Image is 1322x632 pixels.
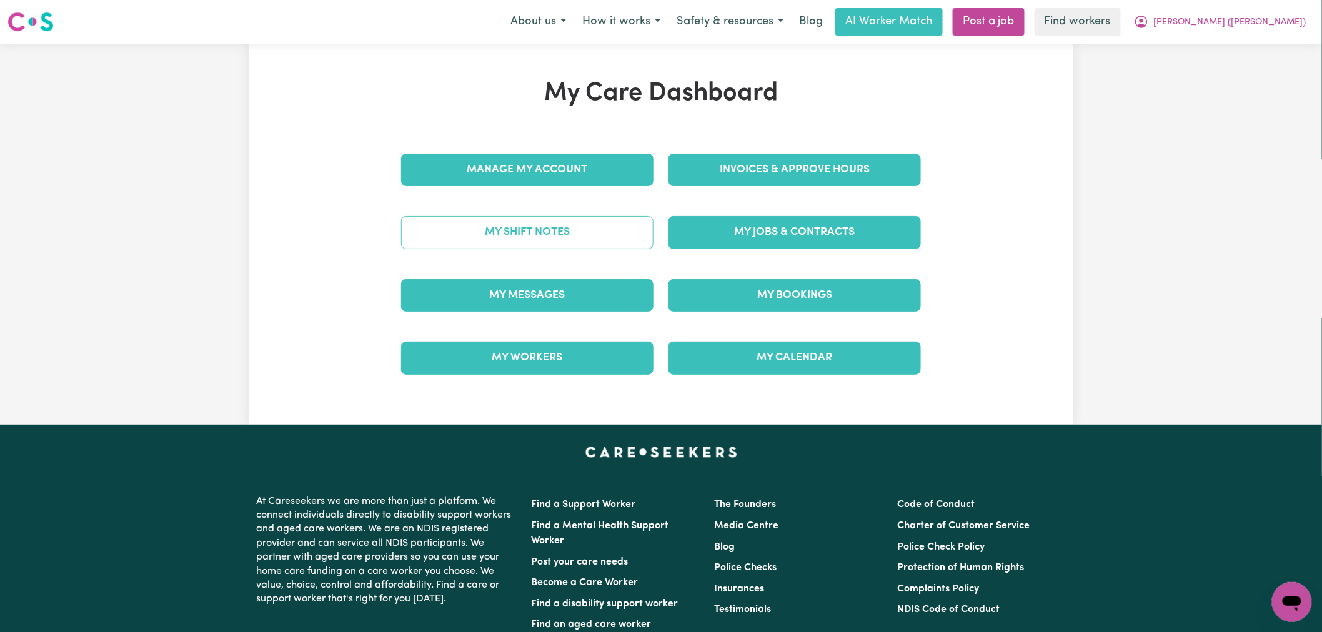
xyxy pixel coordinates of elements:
[898,500,975,510] a: Code of Conduct
[531,620,651,630] a: Find an aged care worker
[1272,582,1312,622] iframe: Button to launch messaging window
[714,500,776,510] a: The Founders
[394,79,928,109] h1: My Care Dashboard
[401,279,654,312] a: My Messages
[7,11,54,33] img: Careseekers logo
[531,500,635,510] a: Find a Support Worker
[668,9,792,35] button: Safety & resources
[714,521,778,531] a: Media Centre
[502,9,574,35] button: About us
[1154,16,1306,29] span: [PERSON_NAME] ([PERSON_NAME])
[898,521,1030,531] a: Charter of Customer Service
[401,154,654,186] a: Manage My Account
[531,521,668,546] a: Find a Mental Health Support Worker
[1035,8,1121,36] a: Find workers
[898,605,1000,615] a: NDIS Code of Conduct
[401,216,654,249] a: My Shift Notes
[714,605,771,615] a: Testimonials
[898,542,985,552] a: Police Check Policy
[668,279,921,312] a: My Bookings
[714,563,777,573] a: Police Checks
[668,342,921,374] a: My Calendar
[531,578,638,588] a: Become a Care Worker
[1126,9,1315,35] button: My Account
[953,8,1025,36] a: Post a job
[7,7,54,36] a: Careseekers logo
[792,8,830,36] a: Blog
[835,8,943,36] a: AI Worker Match
[256,490,516,611] p: At Careseekers we are more than just a platform. We connect individuals directly to disability su...
[898,584,980,594] a: Complaints Policy
[668,154,921,186] a: Invoices & Approve Hours
[714,584,764,594] a: Insurances
[898,563,1025,573] a: Protection of Human Rights
[531,557,628,567] a: Post your care needs
[714,542,735,552] a: Blog
[574,9,668,35] button: How it works
[585,447,737,457] a: Careseekers home page
[668,216,921,249] a: My Jobs & Contracts
[531,599,678,609] a: Find a disability support worker
[401,342,654,374] a: My Workers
